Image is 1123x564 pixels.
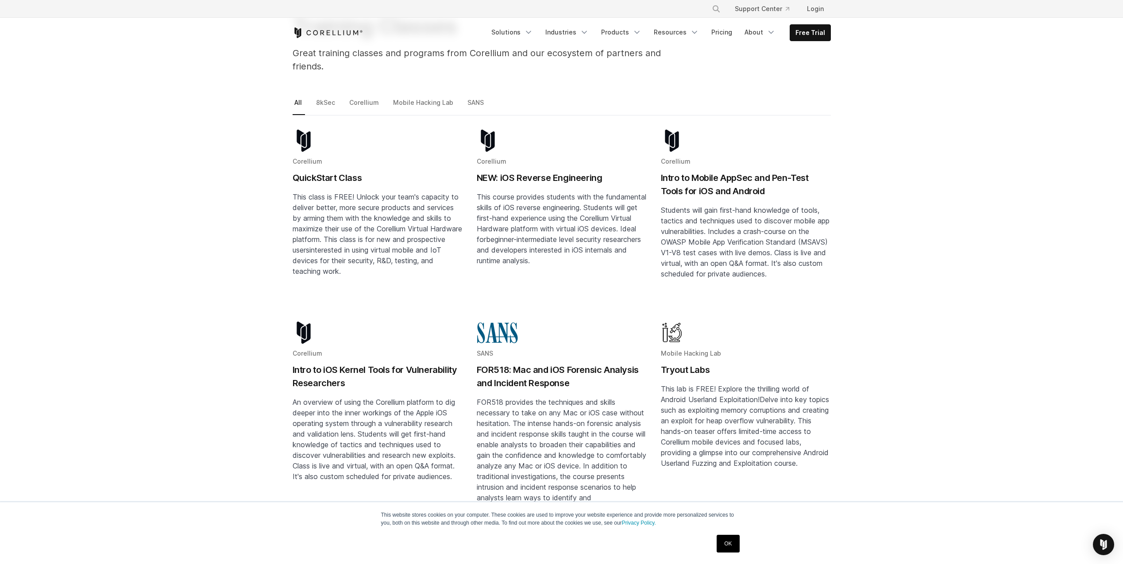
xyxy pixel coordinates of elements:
a: OK [717,535,739,552]
h2: QuickStart Class [293,171,463,184]
a: All [293,97,305,115]
div: Open Intercom Messenger [1093,534,1114,555]
a: Resources [648,24,704,40]
p: This course provides students with the fundamental skills of iOS reverse engineering. Students wi... [477,192,647,266]
h2: FOR518: Mac and iOS Forensic Analysis and Incident Response [477,363,647,390]
h2: NEW: iOS Reverse Engineering [477,171,647,184]
a: Blog post summary: Intro to Mobile AppSec and Pen-Test Tools for iOS and Android [661,130,831,307]
a: Mobile Hacking Lab [391,97,456,115]
img: Mobile Hacking Lab - Graphic Only [661,322,683,344]
a: Blog post summary: Intro to iOS Kernel Tools for Vulnerability Researchers [293,322,463,552]
span: This lab is FREE! Explore the thrilling world of Android Userland Exploitation! [661,384,809,404]
img: corellium-logo-icon-dark [661,130,683,152]
img: corellium-logo-icon-dark [293,130,315,152]
a: Blog post summary: QuickStart Class [293,130,463,307]
span: Corellium [293,349,322,357]
button: Search [708,1,724,17]
a: SANS [466,97,487,115]
span: interested in using virtual mobile and IoT devices for their security, R&D, testing, and teaching... [293,246,441,276]
span: FOR518 provides the techniques and skills necessary to take on any Mac or iOS case without hesita... [477,398,646,523]
a: About [739,24,781,40]
p: Great training classes and programs from Corellium and our ecosystem of partners and friends. [293,46,691,73]
span: Mobile Hacking Lab [661,349,721,357]
span: beginner-intermediate level security researchers and developers interested in iOS internals and r... [477,235,641,265]
h2: Intro to Mobile AppSec and Pen-Test Tools for iOS and Android [661,171,831,198]
img: sans-logo-cropped [477,322,518,344]
a: Login [800,1,831,17]
a: Blog post summary: NEW: iOS Reverse Engineering [477,130,647,307]
h2: Tryout Labs [661,363,831,376]
a: Support Center [728,1,796,17]
a: Corellium [347,97,382,115]
span: Corellium [477,157,506,165]
span: This class is FREE! Unlock your team's capacity to deliver better, more secure products and servi... [293,192,462,254]
a: Blog post summary: FOR518: Mac and iOS Forensic Analysis and Incident Response [477,322,647,552]
span: Delve into key topics such as exploiting memory corruptions and creating an exploit for heap over... [661,395,829,468]
img: corellium-logo-icon-dark [293,322,315,344]
a: Pricing [706,24,737,40]
a: Industries [540,24,594,40]
a: Blog post summary: Tryout Labs [661,322,831,552]
span: Corellium [293,157,322,165]
span: An overview of using the Corellium platform to dig deeper into the inner workings of the Apple iO... [293,398,455,481]
img: corellium-logo-icon-dark [477,130,499,152]
a: Corellium Home [293,27,363,38]
a: Privacy Policy. [622,520,656,526]
span: Students will gain first-hand knowledge of tools, tactics and techniques used to discover mobile ... [661,206,830,278]
span: SANS [477,349,493,357]
a: Free Trial [790,25,830,41]
span: Corellium [661,157,691,165]
a: 8kSec [314,97,338,115]
div: Navigation Menu [701,1,831,17]
h2: Intro to iOS Kernel Tools for Vulnerability Researchers [293,363,463,390]
div: Navigation Menu [486,24,831,41]
a: Products [596,24,647,40]
p: This website stores cookies on your computer. These cookies are used to improve your website expe... [381,511,742,527]
a: Solutions [486,24,538,40]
